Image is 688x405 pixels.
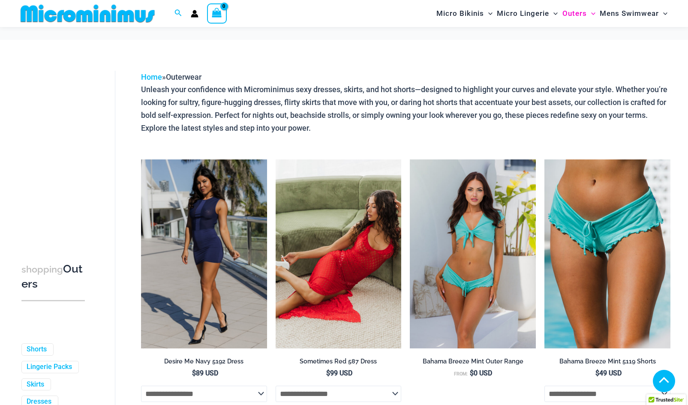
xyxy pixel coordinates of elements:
span: Outerwear [166,72,201,81]
img: Bahama Breeze Mint 9116 Crop Top 5119 Shorts 01v2 [410,159,536,348]
p: Unleash your confidence with Microminimus sexy dresses, skirts, and hot shorts—designed to highli... [141,83,670,134]
span: $ [595,369,599,377]
iframe: TrustedSite Certified [21,64,99,235]
a: Micro BikinisMenu ToggleMenu Toggle [434,3,495,24]
a: Shorts [27,345,47,354]
span: shopping [21,264,63,275]
img: Bahama Breeze Mint 5119 Shorts 01 [544,159,670,348]
span: Menu Toggle [549,3,558,24]
bdi: 49 USD [595,369,622,377]
span: $ [326,369,330,377]
a: Sometimes Red 587 Dress [276,357,402,369]
span: From: [454,371,468,377]
a: Bahama Breeze Mint Outer Range [410,357,536,369]
h3: Outers [21,262,85,291]
span: Micro Lingerie [497,3,549,24]
a: OutersMenu ToggleMenu Toggle [560,3,598,24]
span: Menu Toggle [659,3,667,24]
a: Bahama Breeze Mint 9116 Crop Top 5119 Shorts 01v2Bahama Breeze Mint 9116 Crop Top 5119 Shorts 04v... [410,159,536,348]
a: Lingerie Packs [27,363,72,372]
a: Bahama Breeze Mint 5119 Shorts [544,357,670,369]
a: Sometimes Red 587 Dress 10Sometimes Red 587 Dress 09Sometimes Red 587 Dress 09 [276,159,402,348]
span: Outers [562,3,587,24]
a: Home [141,72,162,81]
span: $ [470,369,474,377]
a: Desire Me Navy 5192 Dress 11Desire Me Navy 5192 Dress 09Desire Me Navy 5192 Dress 09 [141,159,267,348]
a: Account icon link [191,10,198,18]
h2: Bahama Breeze Mint Outer Range [410,357,536,366]
h2: Sometimes Red 587 Dress [276,357,402,366]
img: Desire Me Navy 5192 Dress 11 [141,159,267,348]
bdi: 89 USD [192,369,218,377]
span: Micro Bikinis [436,3,484,24]
a: Mens SwimwearMenu ToggleMenu Toggle [598,3,670,24]
h2: Desire Me Navy 5192 Dress [141,357,267,366]
img: Sometimes Red 587 Dress 10 [276,159,402,348]
a: Search icon link [174,8,182,19]
nav: Site Navigation [433,1,671,26]
bdi: 99 USD [326,369,352,377]
h2: Bahama Breeze Mint 5119 Shorts [544,357,670,366]
span: Menu Toggle [484,3,493,24]
a: Bahama Breeze Mint 5119 Shorts 01Bahama Breeze Mint 5119 Shorts 02Bahama Breeze Mint 5119 Shorts 02 [544,159,670,348]
a: Desire Me Navy 5192 Dress [141,357,267,369]
span: Menu Toggle [587,3,595,24]
span: » [141,72,201,81]
img: MM SHOP LOGO FLAT [17,4,158,23]
a: Micro LingerieMenu ToggleMenu Toggle [495,3,560,24]
span: $ [192,369,196,377]
bdi: 0 USD [470,369,492,377]
a: Skirts [27,380,44,389]
span: Mens Swimwear [600,3,659,24]
a: View Shopping Cart, empty [207,3,227,23]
